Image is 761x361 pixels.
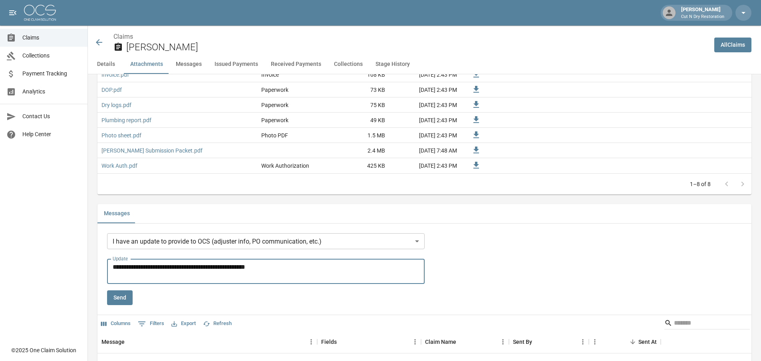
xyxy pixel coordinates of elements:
[329,67,389,82] div: 108 KB
[328,55,369,74] button: Collections
[329,128,389,143] div: 1.5 MB
[22,34,81,42] span: Claims
[305,336,317,348] button: Menu
[107,233,425,249] div: I have an update to provide to OCS (adjuster info, PO communication, etc.)
[627,336,638,347] button: Sort
[101,331,125,353] div: Message
[88,55,761,74] div: anchor tabs
[389,128,461,143] div: [DATE] 2:43 PM
[509,331,589,353] div: Sent By
[113,255,128,262] label: Update
[101,86,122,94] a: DOP.pdf
[22,112,81,121] span: Contact Us
[24,5,56,21] img: ocs-logo-white-transparent.png
[125,336,136,347] button: Sort
[425,331,456,353] div: Claim Name
[99,317,133,330] button: Select columns
[389,113,461,128] div: [DATE] 2:43 PM
[107,290,133,305] button: Send
[369,55,416,74] button: Stage History
[88,55,124,74] button: Details
[317,331,421,353] div: Fields
[261,131,288,139] div: Photo PDF
[22,87,81,96] span: Analytics
[136,317,166,330] button: Show filters
[638,331,657,353] div: Sent At
[264,55,328,74] button: Received Payments
[101,116,151,124] a: Plumbing report.pdf
[532,336,543,347] button: Sort
[126,42,708,53] h2: [PERSON_NAME]
[22,52,81,60] span: Collections
[101,71,129,79] a: Invoice.pdf
[329,82,389,97] div: 73 KB
[389,158,461,173] div: [DATE] 2:43 PM
[261,162,309,170] div: Work Authorization
[261,116,288,124] div: Paperwork
[513,331,532,353] div: Sent By
[321,331,337,353] div: Fields
[337,336,348,347] button: Sort
[101,101,131,109] a: Dry logs.pdf
[389,82,461,97] div: [DATE] 2:43 PM
[421,331,509,353] div: Claim Name
[690,180,711,188] p: 1–8 of 8
[261,71,279,79] div: Invoice
[97,204,136,223] button: Messages
[22,69,81,78] span: Payment Tracking
[329,143,389,158] div: 2.4 MB
[97,331,317,353] div: Message
[577,336,589,348] button: Menu
[169,317,198,330] button: Export
[497,336,509,348] button: Menu
[389,143,461,158] div: [DATE] 7:48 AM
[11,346,76,354] div: © 2025 One Claim Solution
[113,32,708,42] nav: breadcrumb
[5,5,21,21] button: open drawer
[329,158,389,173] div: 425 KB
[589,331,661,353] div: Sent At
[681,14,724,20] p: Cut N Dry Restoration
[113,33,133,40] a: Claims
[589,336,601,348] button: Menu
[169,55,208,74] button: Messages
[124,55,169,74] button: Attachments
[389,67,461,82] div: [DATE] 2:43 PM
[208,55,264,74] button: Issued Payments
[101,147,203,155] a: [PERSON_NAME] Submission Packet.pdf
[101,131,141,139] a: Photo sheet.pdf
[389,97,461,113] div: [DATE] 2:43 PM
[261,86,288,94] div: Paperwork
[664,317,750,331] div: Search
[261,101,288,109] div: Paperwork
[101,162,137,170] a: Work Auth.pdf
[714,38,751,52] a: AllClaims
[97,204,751,223] div: related-list tabs
[22,130,81,139] span: Help Center
[678,6,727,20] div: [PERSON_NAME]
[409,336,421,348] button: Menu
[201,317,234,330] button: Refresh
[456,336,467,347] button: Sort
[329,113,389,128] div: 49 KB
[329,97,389,113] div: 75 KB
